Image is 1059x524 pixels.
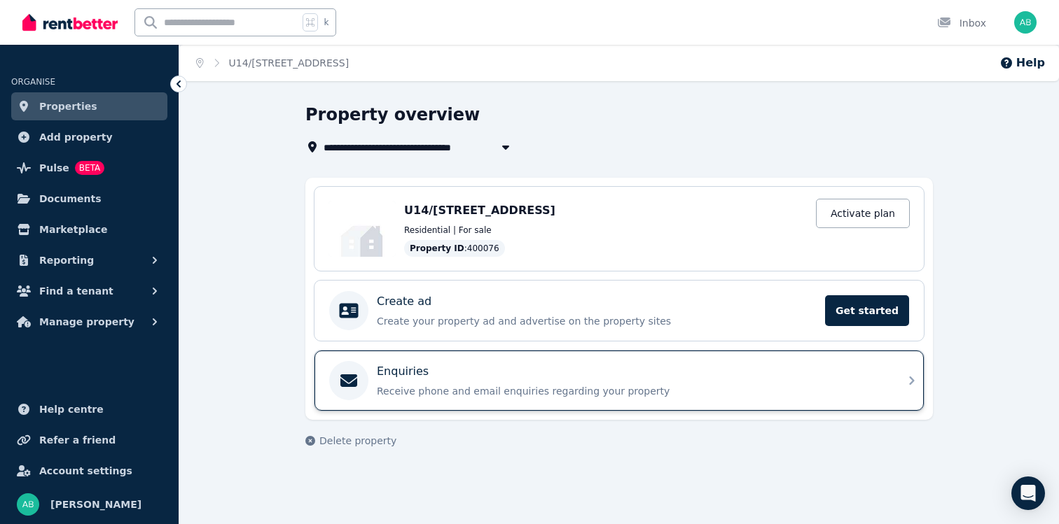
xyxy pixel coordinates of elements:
button: Delete property [305,434,396,448]
span: Add property [39,129,113,146]
a: Documents [11,185,167,213]
span: Documents [39,190,102,207]
h1: Property overview [305,104,480,126]
span: k [324,17,328,28]
span: Account settings [39,462,132,479]
p: Create your property ad and advertise on the property sites [377,314,817,328]
span: Help centre [39,401,104,418]
a: Activate plan [816,199,910,228]
span: Get started [825,295,909,326]
button: Manage property [11,308,167,336]
a: Properties [11,92,167,120]
span: Find a tenant [39,283,113,299]
span: BETA [75,161,104,175]
span: [PERSON_NAME] [50,496,141,513]
a: PulseBETA [11,154,167,182]
img: RentBetter [22,12,118,33]
img: Assi Ben Bassat [17,493,39,516]
button: Reporting [11,246,167,274]
a: Refer a friend [11,426,167,454]
div: Open Intercom Messenger [1011,476,1045,510]
p: Receive phone and email enquiries regarding your property [377,384,884,398]
span: Refer a friend [39,432,116,448]
span: Reporting [39,252,94,269]
a: Create adCreate your property ad and advertise on the property sitesGet started [314,281,924,341]
span: Residential | For sale [404,225,492,236]
a: Add property [11,123,167,151]
a: U14/[STREET_ADDRESS] [229,57,349,69]
button: Help [999,55,1045,71]
a: EnquiriesReceive phone and email enquiries regarding your property [314,350,924,411]
span: U14/[STREET_ADDRESS] [404,204,555,217]
span: Delete property [319,434,396,448]
a: Account settings [11,457,167,485]
span: Property ID [410,243,464,254]
img: Assi Ben Bassat [1014,11,1037,34]
span: ORGANISE [11,77,55,87]
div: Inbox [937,16,986,30]
span: Manage property [39,313,134,330]
a: Marketplace [11,215,167,243]
span: Properties [39,98,97,115]
a: Help centre [11,395,167,423]
div: : 400076 [404,240,505,257]
button: Find a tenant [11,277,167,305]
span: Pulse [39,160,69,176]
span: Marketplace [39,221,107,238]
p: Enquiries [377,363,429,380]
nav: Breadcrumb [179,45,366,81]
p: Create ad [377,293,431,310]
